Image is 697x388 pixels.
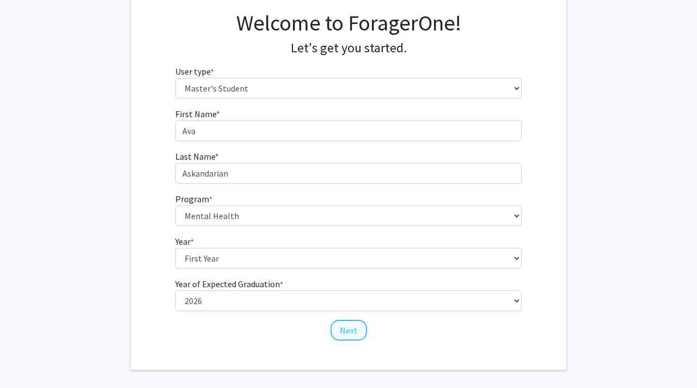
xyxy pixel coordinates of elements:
label: User type [175,65,214,78]
h1: Welcome to ForagerOne! [175,10,522,36]
label: Program [175,192,212,205]
label: Year [175,235,194,248]
h4: Let's get you started. [175,40,522,56]
button: Next [331,320,367,341]
iframe: Chat [8,339,46,380]
label: Year of Expected Graduation [175,277,283,290]
span: First Name [175,108,216,119]
span: Last Name [175,151,215,162]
